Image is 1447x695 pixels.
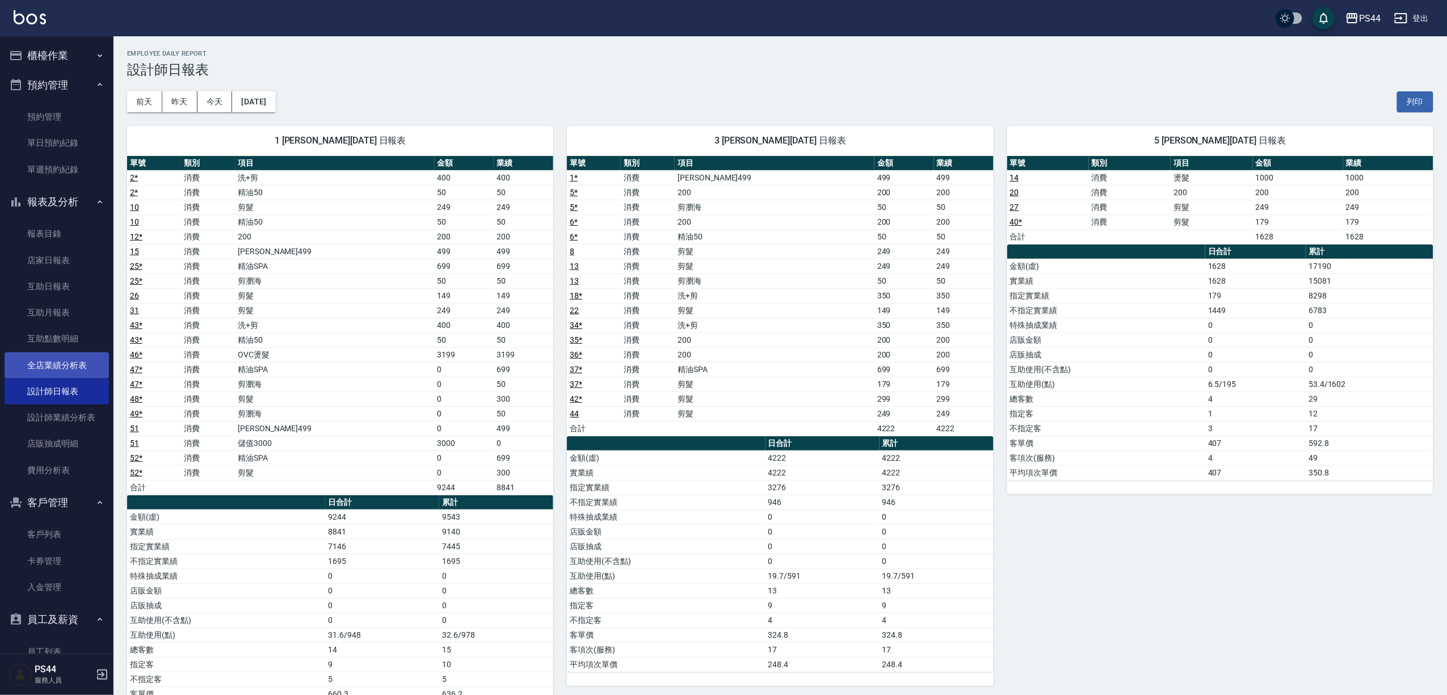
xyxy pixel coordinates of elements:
td: 249 [934,259,994,273]
td: 50 [494,406,553,421]
td: 金額(虛) [567,450,765,465]
td: 400 [494,170,553,185]
td: 消費 [181,362,235,377]
a: 設計師業績分析表 [5,405,109,431]
td: 200 [874,347,934,362]
td: 499 [934,170,994,185]
span: 5 [PERSON_NAME][DATE] 日報表 [1021,135,1420,146]
td: 剪瀏海 [675,200,874,214]
td: 剪髮 [675,391,874,406]
button: 預約管理 [5,70,109,100]
td: 50 [934,273,994,288]
button: 前天 [127,91,162,112]
td: [PERSON_NAME]499 [235,421,435,436]
td: 消費 [181,303,235,318]
button: 昨天 [162,91,197,112]
td: 499 [494,421,553,436]
td: 15081 [1306,273,1433,288]
td: 249 [874,259,934,273]
td: 200 [874,185,934,200]
td: 消費 [621,229,675,244]
td: 總客數 [1007,391,1205,406]
td: 0 [1306,347,1433,362]
td: 消費 [621,332,675,347]
td: 剪髮 [235,303,435,318]
td: 0 [1306,318,1433,332]
td: 249 [494,303,553,318]
td: 0 [435,391,494,406]
h2: Employee Daily Report [127,50,1433,57]
td: 200 [675,214,874,229]
td: 699 [494,362,553,377]
a: 預約管理 [5,104,109,130]
td: 4222 [934,421,994,436]
td: 149 [934,303,994,318]
td: 剪髮 [1171,214,1252,229]
a: 14 [1010,173,1019,182]
a: 報表目錄 [5,221,109,247]
table: a dense table [567,156,993,436]
td: 12 [1306,406,1433,421]
td: 指定客 [1007,406,1205,421]
a: 13 [570,276,579,285]
td: 17 [1306,421,1433,436]
td: 29 [1306,391,1433,406]
th: 累計 [880,436,994,451]
table: a dense table [567,436,993,672]
a: 44 [570,409,579,418]
a: 26 [130,291,139,300]
a: 客戶列表 [5,521,109,547]
td: 149 [435,288,494,303]
td: 消費 [1089,185,1171,200]
td: 指定實業績 [1007,288,1205,303]
td: 249 [934,244,994,259]
button: 今天 [197,91,233,112]
td: 50 [494,332,553,347]
th: 單號 [1007,156,1089,171]
td: 1628 [1253,229,1343,244]
td: 消費 [181,450,235,465]
a: 費用分析表 [5,457,109,483]
td: [PERSON_NAME]499 [675,170,874,185]
td: 消費 [621,214,675,229]
th: 日合計 [1205,245,1306,259]
td: 消費 [181,318,235,332]
td: 149 [874,303,934,318]
td: 消費 [621,347,675,362]
td: 0 [1205,362,1306,377]
td: 407 [1205,436,1306,450]
td: 50 [494,377,553,391]
a: 13 [570,262,579,271]
table: a dense table [1007,245,1433,481]
td: 消費 [621,273,675,288]
td: 剪髮 [675,377,874,391]
td: 249 [435,303,494,318]
button: 員工及薪資 [5,605,109,634]
td: 0 [435,421,494,436]
td: 0 [1306,362,1433,377]
td: 200 [934,214,994,229]
td: 0 [435,362,494,377]
td: 4222 [874,421,934,436]
td: 消費 [181,170,235,185]
td: 實業績 [1007,273,1205,288]
td: 249 [874,406,934,421]
td: 179 [1253,214,1343,229]
a: 店販抽成明細 [5,431,109,457]
td: 8298 [1306,288,1433,303]
td: 消費 [181,288,235,303]
th: 單號 [567,156,621,171]
td: 互助使用(點) [1007,377,1205,391]
td: 客項次(服務) [1007,450,1205,465]
td: 1628 [1205,273,1306,288]
td: 不指定客 [1007,421,1205,436]
td: 特殊抽成業績 [1007,318,1205,332]
td: 50 [494,273,553,288]
td: 剪瀏海 [235,406,435,421]
td: 4222 [765,465,880,480]
td: 200 [1253,185,1343,200]
td: 699 [435,259,494,273]
td: 消費 [621,185,675,200]
button: 櫃檯作業 [5,41,109,70]
td: 合計 [567,421,621,436]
